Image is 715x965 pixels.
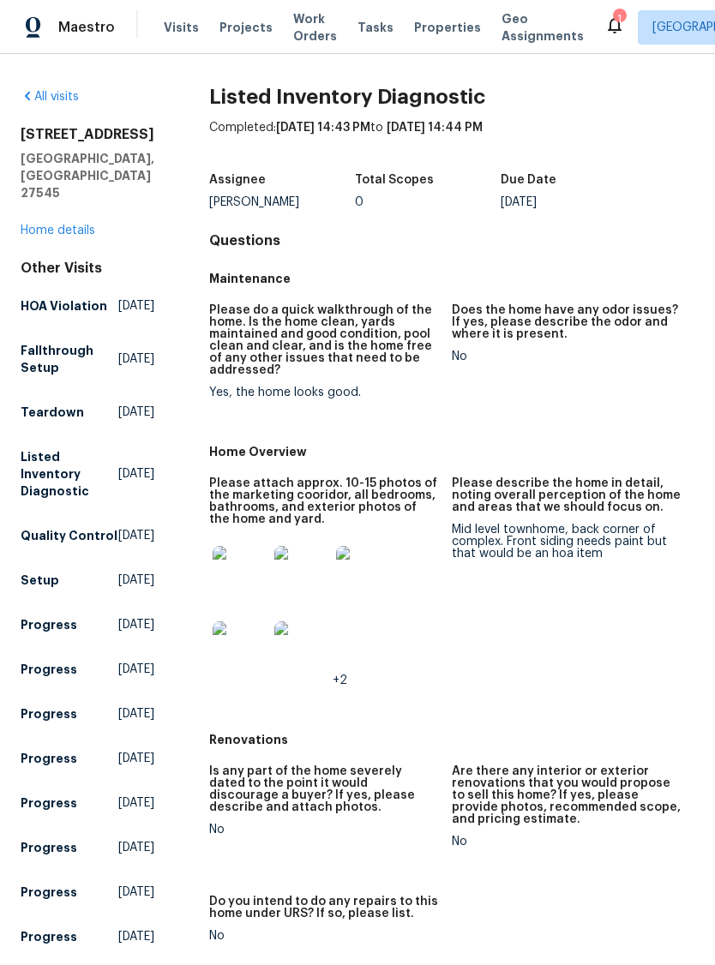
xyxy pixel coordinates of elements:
h5: Renovations [209,731,694,748]
h5: Progress [21,661,77,678]
span: Maestro [58,19,115,36]
div: 1 [613,10,625,27]
h5: Due Date [501,174,556,186]
h2: [STREET_ADDRESS] [21,126,154,143]
a: Teardown[DATE] [21,397,154,428]
span: [DATE] [118,572,154,589]
span: Work Orders [293,10,337,45]
div: 0 [355,196,501,208]
a: Progress[DATE] [21,743,154,774]
span: Projects [219,19,273,36]
h5: Progress [21,616,77,633]
a: Listed Inventory Diagnostic[DATE] [21,441,154,506]
div: No [452,836,681,848]
span: [DATE] [118,661,154,678]
div: Other Visits [21,260,154,277]
span: [DATE] 14:43 PM [276,122,370,134]
div: Yes, the home looks good. [209,387,438,399]
a: Progress[DATE] [21,877,154,908]
h5: Setup [21,572,59,589]
div: [DATE] [501,196,646,208]
div: No [209,824,438,836]
span: [DATE] 14:44 PM [387,122,483,134]
a: Progress[DATE] [21,921,154,952]
h5: Please attach approx. 10-15 photos of the marketing cooridor, all bedrooms, bathrooms, and exteri... [209,477,438,525]
a: Home details [21,225,95,237]
h2: Listed Inventory Diagnostic [209,88,694,105]
h5: [GEOGRAPHIC_DATA], [GEOGRAPHIC_DATA] 27545 [21,150,154,201]
span: [DATE] [118,705,154,722]
span: Properties [414,19,481,36]
a: Setup[DATE] [21,565,154,596]
span: [DATE] [118,750,154,767]
h5: Quality Control [21,527,117,544]
a: All visits [21,91,79,103]
span: [DATE] [118,351,154,368]
span: [DATE] [118,616,154,633]
h5: Home Overview [209,443,694,460]
h5: Progress [21,705,77,722]
a: Fallthrough Setup[DATE] [21,335,154,383]
div: Mid level townhome, back corner of complex. Front siding needs paint but that would be an hoa item [452,524,681,560]
span: Visits [164,19,199,36]
h5: Total Scopes [355,174,434,186]
h5: Fallthrough Setup [21,342,118,376]
a: Progress[DATE] [21,698,154,729]
a: Progress[DATE] [21,832,154,863]
h4: Questions [209,232,694,249]
h5: Progress [21,839,77,856]
span: [DATE] [118,884,154,901]
h5: Assignee [209,174,266,186]
h5: Progress [21,794,77,812]
span: [DATE] [118,297,154,315]
a: Progress[DATE] [21,788,154,818]
span: [DATE] [118,928,154,945]
div: Completed: to [209,119,694,164]
h5: Do you intend to do any repairs to this home under URS? If so, please list. [209,896,438,920]
h5: Please do a quick walkthrough of the home. Is the home clean, yards maintained and good condition... [209,304,438,376]
a: Progress[DATE] [21,609,154,640]
span: Tasks [357,21,394,33]
a: Progress[DATE] [21,654,154,685]
span: Geo Assignments [502,10,584,45]
span: [DATE] [118,465,154,482]
div: No [452,351,681,363]
h5: Progress [21,884,77,901]
span: [DATE] [118,839,154,856]
h5: HOA Violation [21,297,107,315]
span: [DATE] [118,527,154,544]
div: [PERSON_NAME] [209,196,355,208]
h5: Are there any interior or exterior renovations that you would propose to sell this home? If yes, ... [452,765,681,825]
h5: Does the home have any odor issues? If yes, please describe the odor and where it is present. [452,304,681,340]
div: No [209,930,438,942]
h5: Please describe the home in detail, noting overall perception of the home and areas that we shoul... [452,477,681,513]
a: HOA Violation[DATE] [21,291,154,321]
span: [DATE] [118,794,154,812]
span: [DATE] [118,404,154,421]
h5: Listed Inventory Diagnostic [21,448,118,500]
h5: Progress [21,750,77,767]
a: Quality Control[DATE] [21,520,154,551]
span: +2 [333,674,347,686]
h5: Maintenance [209,270,694,287]
h5: Is any part of the home severely dated to the point it would discourage a buyer? If yes, please d... [209,765,438,813]
h5: Progress [21,928,77,945]
h5: Teardown [21,404,84,421]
